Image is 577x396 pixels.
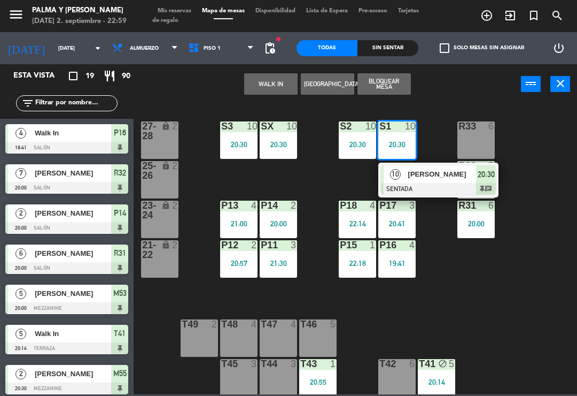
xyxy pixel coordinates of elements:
[197,8,250,14] span: Mapa de mesas
[220,260,258,267] div: 20:57
[301,8,353,14] span: Lista de Espera
[221,240,222,250] div: P12
[35,167,111,179] span: [PERSON_NAME]
[161,121,170,131] i: lock
[488,161,495,171] div: 7
[142,201,143,220] div: 23-24
[114,327,126,340] span: T41
[551,9,564,22] i: search
[340,201,340,210] div: P18
[161,240,170,249] i: lock
[35,328,111,339] span: Walk In
[172,201,178,210] div: 2
[291,201,297,210] div: 2
[286,121,297,131] div: 10
[545,6,569,25] span: BUSCAR
[291,240,297,250] div: 3
[378,220,416,227] div: 20:41
[152,8,197,14] span: Mis reservas
[418,378,455,386] div: 20:14
[32,16,127,27] div: [DATE] 2. septiembre - 22:59
[35,208,111,219] span: [PERSON_NAME]
[114,207,126,219] span: P14
[212,319,218,329] div: 2
[221,359,222,369] div: T45
[35,248,111,259] span: [PERSON_NAME]
[365,121,376,131] div: 10
[370,240,376,250] div: 1
[113,287,127,300] span: M53
[263,42,276,55] span: pending_actions
[457,220,495,227] div: 20:00
[357,40,418,56] div: Sin sentar
[251,240,258,250] div: 2
[378,260,416,267] div: 19:41
[15,208,26,219] span: 2
[220,141,258,148] div: 20:30
[142,121,143,141] div: 27-28
[405,121,416,131] div: 10
[339,220,376,227] div: 22:14
[221,201,222,210] div: P13
[8,6,24,22] i: menu
[498,6,522,25] span: WALK IN
[475,6,498,25] span: RESERVAR MESA
[300,359,301,369] div: T43
[300,319,301,329] div: T46
[357,73,411,95] button: Bloquear Mesa
[21,97,34,110] i: filter_list
[221,121,222,131] div: S3
[250,8,301,14] span: Disponibilidad
[550,76,570,92] button: close
[5,70,77,82] div: Esta vista
[15,369,26,379] span: 2
[15,288,26,299] span: 5
[8,6,24,26] button: menu
[527,9,540,22] i: turned_in_not
[172,121,178,131] div: 2
[291,319,297,329] div: 4
[409,359,416,369] div: 6
[142,161,143,180] div: 25-26
[34,97,117,109] input: Filtrar por nombre...
[15,168,26,179] span: 7
[172,161,178,171] div: 2
[522,6,545,25] span: Reserva especial
[488,121,495,131] div: 6
[340,240,340,250] div: P15
[15,248,26,259] span: 6
[409,201,416,210] div: 3
[525,77,537,90] i: power_input
[260,141,297,148] div: 20:30
[449,359,455,369] div: 5
[32,5,127,16] div: Palma y [PERSON_NAME]
[390,169,401,180] span: 10
[142,240,143,260] div: 21-22
[244,73,298,95] button: WALK IN
[204,45,221,51] span: Piso 1
[438,359,447,368] i: block
[251,319,258,329] div: 4
[440,43,524,53] label: Solo mesas sin asignar
[114,166,126,179] span: R32
[260,220,297,227] div: 20:00
[113,367,127,380] span: M55
[161,161,170,170] i: lock
[260,260,297,267] div: 21:30
[161,201,170,210] i: lock
[378,141,416,148] div: 20:30
[480,9,493,22] i: add_circle_outline
[91,42,104,55] i: arrow_drop_down
[114,126,126,139] span: P16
